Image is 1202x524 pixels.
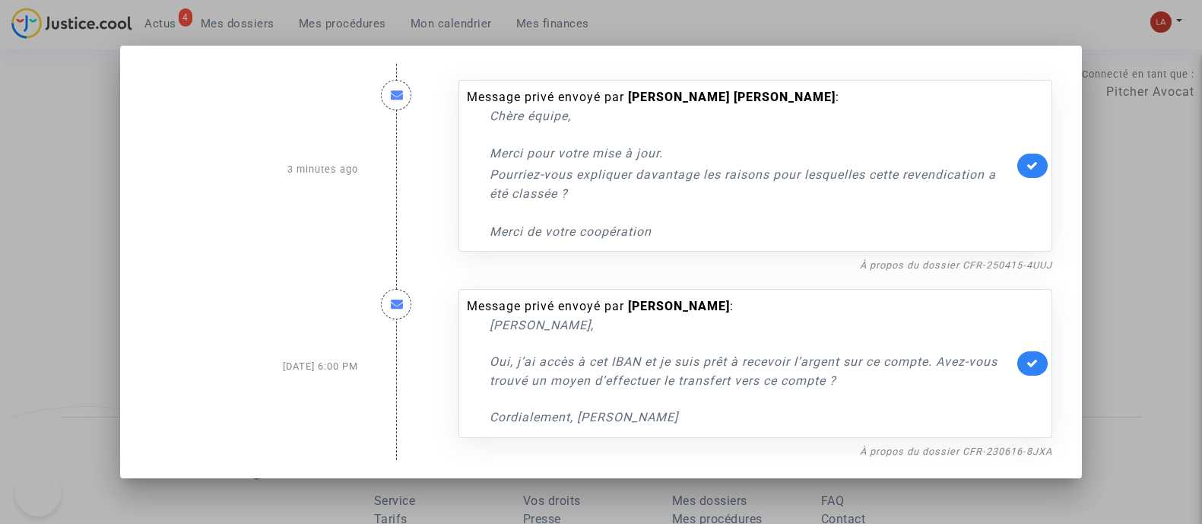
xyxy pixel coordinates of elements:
b: [PERSON_NAME] [PERSON_NAME] [628,90,836,104]
p: Oui, j’ai accès à cet IBAN et je suis prêt à recevoir l’argent sur ce compte. Avez-vous trouvé un... [490,352,1013,390]
div: 3 minutes ago [138,65,369,274]
p: Pourriez-vous expliquer davantage les raisons pour lesquelles cette revendication a été classée ?... [490,165,1013,241]
a: À propos du dossier CFR-250415-4UUJ [860,259,1052,271]
p: Cordialement, [PERSON_NAME] [490,408,1013,427]
div: Message privé envoyé par : [467,297,1013,427]
p: [PERSON_NAME], [490,316,1013,335]
div: Message privé envoyé par : [467,88,1013,240]
p: Chère équipe, [490,106,1013,125]
iframe: Help Scout Beacon - Open [15,471,61,516]
b: [PERSON_NAME] [628,299,730,313]
div: [DATE] 6:00 PM [138,274,369,460]
p: Merci pour votre mise à jour. [490,144,1013,163]
a: À propos du dossier CFR-230616-8JXA [860,446,1052,457]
